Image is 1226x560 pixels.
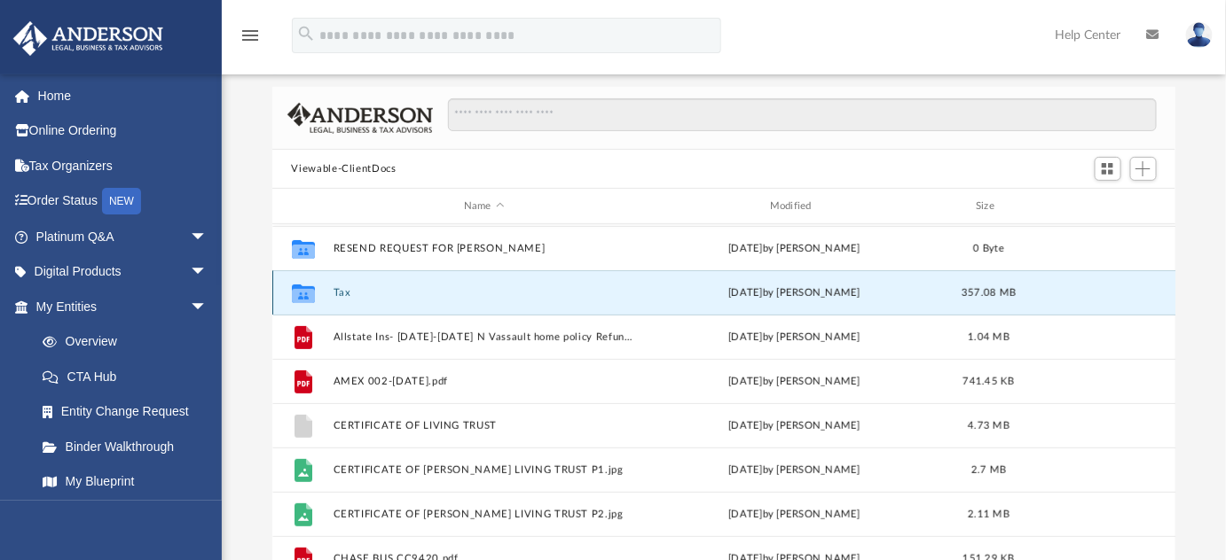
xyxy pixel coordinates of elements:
span: 0 Byte [973,244,1004,253]
div: Name [332,198,634,214]
a: My Entitiesarrow_drop_down [12,289,234,324]
div: [DATE] by [PERSON_NAME] [643,285,946,301]
div: id [1032,198,1156,214]
span: arrow_drop_down [190,254,225,291]
button: Tax [333,287,635,299]
div: [DATE] by [PERSON_NAME] [643,330,946,346]
button: Allstate Ins- [DATE]-[DATE] N Vassault home policy Refund.pdf [333,331,635,343]
a: Tax Due Dates [25,499,234,534]
div: NEW [102,188,141,214]
button: CERTIFICATE OF [PERSON_NAME] LIVING TRUST P2.jpg [333,509,635,520]
a: Overview [25,324,234,360]
button: CERTIFICATE OF LIVING TRUST [333,420,635,432]
div: [DATE] by [PERSON_NAME] [643,507,946,523]
button: CERTIFICATE OF [PERSON_NAME] LIVING TRUST P1.jpg [333,464,635,476]
div: [DATE] by [PERSON_NAME] [643,374,946,390]
a: Platinum Q&Aarrow_drop_down [12,219,234,254]
a: Binder Walkthrough [25,429,234,464]
span: 4.73 MB [968,421,1010,431]
img: User Pic [1186,22,1213,48]
div: [DATE] by [PERSON_NAME] [643,241,946,257]
button: Add [1130,157,1157,182]
button: Switch to Grid View [1095,157,1121,182]
div: Modified [642,198,945,214]
div: [DATE] by [PERSON_NAME] [643,463,946,478]
button: RESEND REQUEST FOR [PERSON_NAME] [333,243,635,254]
a: My Blueprint [25,464,225,500]
button: Viewable-ClientDocs [291,161,396,177]
span: arrow_drop_down [190,219,225,255]
span: 357.08 MB [961,288,1015,298]
a: Home [12,78,234,113]
span: 741.45 KB [963,377,1014,386]
img: Anderson Advisors Platinum Portal [8,21,169,56]
a: menu [240,34,261,46]
div: Size [953,198,1024,214]
i: search [296,24,316,43]
button: AMEX 002-[DATE].pdf [333,376,635,387]
a: CTA Hub [25,359,234,394]
span: 2.11 MB [968,509,1010,519]
a: Order StatusNEW [12,183,234,220]
div: id [279,198,324,214]
a: Digital Productsarrow_drop_down [12,254,234,290]
input: Search files and folders [448,98,1156,132]
span: 2.7 MB [971,465,1006,475]
a: Tax Organizers [12,148,234,183]
div: [DATE] by [PERSON_NAME] [643,418,946,434]
i: menu [240,25,261,46]
a: Entity Change Request [25,394,234,430]
span: 1.04 MB [968,332,1010,342]
span: arrow_drop_down [190,289,225,325]
a: Online Ordering [12,113,234,149]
